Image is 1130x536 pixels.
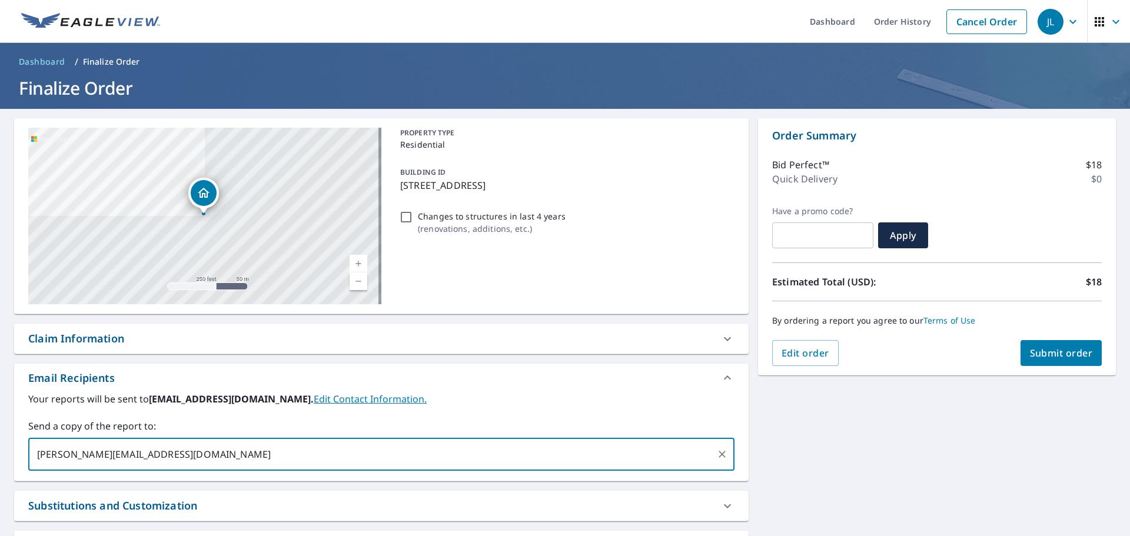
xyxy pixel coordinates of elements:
[350,255,367,272] a: Current Level 17, Zoom In
[946,9,1027,34] a: Cancel Order
[714,446,730,462] button: Clear
[772,128,1102,144] p: Order Summary
[400,128,730,138] p: PROPERTY TYPE
[350,272,367,290] a: Current Level 17, Zoom Out
[772,340,839,366] button: Edit order
[188,178,219,214] div: Dropped pin, building 1, Residential property, 1086 Bridleridge Crossing Spur High Ridge, MO 63049
[28,392,734,406] label: Your reports will be sent to
[314,392,427,405] a: EditContactInfo
[14,76,1116,100] h1: Finalize Order
[14,52,1116,71] nav: breadcrumb
[14,491,749,521] div: Substitutions and Customization
[400,178,730,192] p: [STREET_ADDRESS]
[418,210,566,222] p: Changes to structures in last 4 years
[772,315,1102,326] p: By ordering a report you agree to our
[14,324,749,354] div: Claim Information
[149,392,314,405] b: [EMAIL_ADDRESS][DOMAIN_NAME].
[14,364,749,392] div: Email Recipients
[1021,340,1102,366] button: Submit order
[782,347,829,359] span: Edit order
[772,275,937,289] p: Estimated Total (USD):
[1091,172,1102,186] p: $0
[1086,275,1102,289] p: $18
[14,52,70,71] a: Dashboard
[772,158,829,172] p: Bid Perfect™
[772,206,873,217] label: Have a promo code?
[418,222,566,235] p: ( renovations, additions, etc. )
[19,56,65,68] span: Dashboard
[28,419,734,433] label: Send a copy of the report to:
[923,315,976,326] a: Terms of Use
[1086,158,1102,172] p: $18
[1030,347,1093,359] span: Submit order
[75,55,78,69] li: /
[888,229,919,242] span: Apply
[21,13,160,31] img: EV Logo
[28,370,115,386] div: Email Recipients
[28,331,124,347] div: Claim Information
[400,138,730,151] p: Residential
[83,56,140,68] p: Finalize Order
[878,222,928,248] button: Apply
[28,498,197,514] div: Substitutions and Customization
[1038,9,1063,35] div: JL
[400,167,446,177] p: BUILDING ID
[772,172,837,186] p: Quick Delivery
